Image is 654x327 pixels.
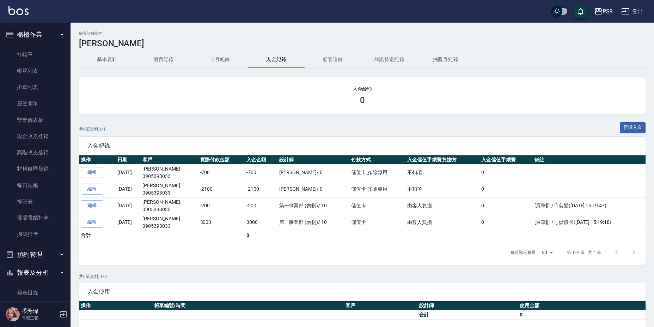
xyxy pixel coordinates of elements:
[405,155,479,165] th: 入金儲值手續費負擔方
[79,31,646,36] h2: 顧客詳細資料
[3,226,68,242] a: 掃碼打卡
[3,245,68,264] button: 預約管理
[245,155,277,165] th: 入金金額
[405,214,479,231] td: 由客人負擔
[198,164,245,181] td: -700
[277,197,349,214] td: 第一事業部 (勿刪) / 10
[87,85,637,93] h2: 入金餘額
[8,6,29,15] img: Logo
[518,301,646,310] th: 使用金額
[574,4,588,18] button: save
[533,214,646,231] td: [展華][1/1] 儲值卡([DATE] 15:19:18)
[6,307,20,321] img: Person
[360,95,365,105] h3: 0
[198,214,245,231] td: 3000
[79,126,106,132] p: 共 4 筆資料, 1 / 1
[3,47,68,63] a: 打帳單
[417,51,474,68] button: 抽獎券紀錄
[591,4,616,19] button: PS9
[349,164,406,181] td: 儲值卡_扣除專用
[142,206,196,213] p: 0905393033
[192,51,248,68] button: 卡券紀錄
[361,51,417,68] button: 簡訊發送紀錄
[417,301,518,310] th: 設計師
[511,249,536,256] p: 每頁顯示數量
[277,155,349,165] th: 設計師
[142,222,196,230] p: 0905393033
[116,214,141,231] td: [DATE]
[349,197,406,214] td: 儲值卡
[81,184,103,195] a: 編輯
[533,197,646,214] td: [展華][1/1] 剪髮([DATE] 15:19:47)
[479,181,533,197] td: 0
[79,273,646,280] p: 共 0 筆資料, 1 / 0
[245,214,277,231] td: 3000
[245,164,277,181] td: -700
[79,38,646,48] h3: [PERSON_NAME]
[141,197,198,214] td: [PERSON_NAME]
[405,164,479,181] td: 不扣項
[142,189,196,197] p: 0905393033
[479,164,533,181] td: 0
[567,249,601,256] p: 第 1–4 筆 共 4 筆
[245,231,277,240] td: 0
[518,310,646,319] td: 0
[349,181,406,197] td: 儲值卡_扣除專用
[479,214,533,231] td: 0
[79,231,116,240] td: 合計
[277,164,349,181] td: [PERSON_NAME] / 0
[22,315,57,321] p: 高階主管
[3,301,68,317] a: 消費分析儀表板
[22,308,57,315] h5: 張芳瑋
[277,214,349,231] td: 第一事業部 (勿刪) / 10
[618,5,646,18] button: 登出
[533,155,646,165] th: 備註
[3,144,68,161] a: 高階收支登錄
[81,217,103,228] a: 編輯
[3,161,68,177] a: 材料自購登錄
[116,181,141,197] td: [DATE]
[405,197,479,214] td: 由客人負擔
[79,51,135,68] button: 基本資料
[153,301,344,310] th: 帳單編號/時間
[116,155,141,165] th: 日期
[198,181,245,197] td: -2100
[417,310,518,319] td: 合計
[81,200,103,211] a: 編輯
[245,197,277,214] td: -200
[349,214,406,231] td: 儲值卡
[116,197,141,214] td: [DATE]
[3,194,68,210] a: 排班表
[539,243,556,262] div: 50
[3,25,68,44] button: 櫃檯作業
[141,164,198,181] td: [PERSON_NAME]
[198,197,245,214] td: -200
[248,51,305,68] button: 入金紀錄
[81,167,103,178] a: 編輯
[603,7,613,16] div: PS9
[620,122,646,133] button: 新增入金
[3,285,68,301] a: 報表目錄
[142,173,196,180] p: 0905393033
[141,155,198,165] th: 客戶
[479,155,533,165] th: 入金儲值手續費
[3,95,68,112] a: 座位開單
[87,288,637,295] span: 入金使用
[79,155,116,165] th: 操作
[135,51,192,68] button: 消費記錄
[141,181,198,197] td: [PERSON_NAME]
[479,197,533,214] td: 0
[349,155,406,165] th: 付款方式
[3,177,68,194] a: 每日結帳
[245,181,277,197] td: -2100
[3,63,68,79] a: 帳單列表
[3,128,68,144] a: 現金收支登錄
[116,164,141,181] td: [DATE]
[405,181,479,197] td: 不扣項
[344,301,417,310] th: 客戶
[87,142,637,149] span: 入金紀錄
[3,112,68,128] a: 營業儀表板
[198,155,245,165] th: 實際付款金額
[141,214,198,231] td: [PERSON_NAME]
[3,263,68,282] button: 報表及分析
